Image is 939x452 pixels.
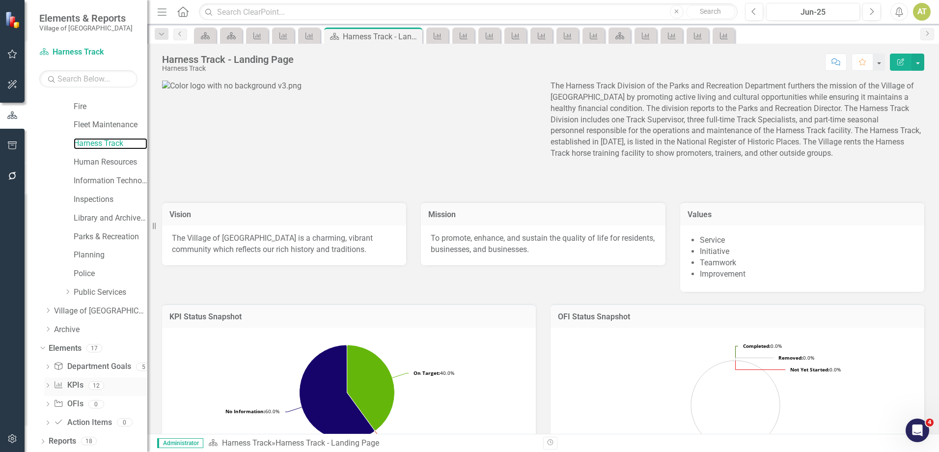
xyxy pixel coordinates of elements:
text: 0.0% [743,342,782,349]
div: 5 [136,363,152,371]
a: Human Resources [74,157,147,168]
iframe: Intercom live chat [906,419,929,442]
a: OFIs [54,398,83,410]
p: To promote, enhance, and sustain the quality of life for residents, businesses, and businesses. [431,233,655,255]
span: Elements & Reports [39,12,133,24]
a: Harness Track [39,47,138,58]
path: On Target, 2. [347,345,394,430]
a: Police [74,268,147,280]
tspan: No Information: [225,408,265,415]
button: Jun-25 [766,3,860,21]
text: 0.0% [790,366,841,373]
path: Below Plan, 0. [347,393,375,431]
tspan: Removed: [778,354,803,361]
a: Elements [49,343,82,354]
text: 60.0% [225,408,279,415]
a: Information Technology [74,175,147,187]
a: Public Services [74,287,147,298]
a: Department Goals [54,361,131,372]
tspan: On Target: [414,369,440,376]
div: Harness Track - Landing Page [162,54,294,65]
a: Reports [49,436,76,447]
li: Initiative [700,246,914,257]
a: Library and Archives Services [74,213,147,224]
p: The Harness Track Division of the Parks and Recreation Department furthers the mission of the Vil... [551,81,924,161]
a: Harness Track [74,138,147,149]
li: Improvement [700,269,914,280]
a: Harness Track [222,438,272,448]
div: Jun-25 [770,6,856,18]
a: Archive [54,324,147,336]
div: 18 [81,437,97,446]
a: Action Items [54,417,111,428]
a: Village of [GEOGRAPHIC_DATA] FY26 [54,306,147,317]
span: Administrator [157,438,203,448]
div: 17 [86,344,102,352]
h3: Values [688,210,917,219]
path: No Information, 3. [300,345,375,440]
h3: Mission [428,210,658,219]
li: Service [700,235,914,246]
h3: KPI Status Snapshot [169,312,528,321]
button: AT [913,3,931,21]
tspan: Completed: [743,342,771,349]
div: Harness Track - Landing Page [343,30,420,43]
p: The Village of [GEOGRAPHIC_DATA] is a charming, vibrant community which reflects our rich history... [172,233,396,255]
div: Harness Track - Landing Page [276,438,379,448]
a: KPIs [54,380,83,391]
img: ClearPoint Strategy [4,11,22,28]
div: » [208,438,536,449]
h3: OFI Status Snapshot [558,312,917,321]
div: 12 [88,381,104,390]
img: Color logo with no background v3.png [162,81,302,92]
input: Search Below... [39,70,138,87]
text: 40.0% [414,369,454,376]
tspan: Not Yet Started: [790,366,829,373]
span: 4 [926,419,934,426]
a: Inspections [74,194,147,205]
input: Search ClearPoint... [199,3,738,21]
a: Fleet Maintenance [74,119,147,131]
a: Parks & Recreation [74,231,147,243]
span: Search [700,7,721,15]
li: Teamwork [700,257,914,269]
h3: Vision [169,210,399,219]
small: Village of [GEOGRAPHIC_DATA] [39,24,133,32]
a: Planning [74,250,147,261]
button: Search [686,5,735,19]
tspan: Caution: [398,433,418,440]
text: 0.0% [778,354,814,361]
text: 0.0% [398,433,430,440]
div: 0 [117,419,133,427]
div: Harness Track [162,65,294,72]
a: Fire [74,101,147,113]
div: 0 [88,400,104,408]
